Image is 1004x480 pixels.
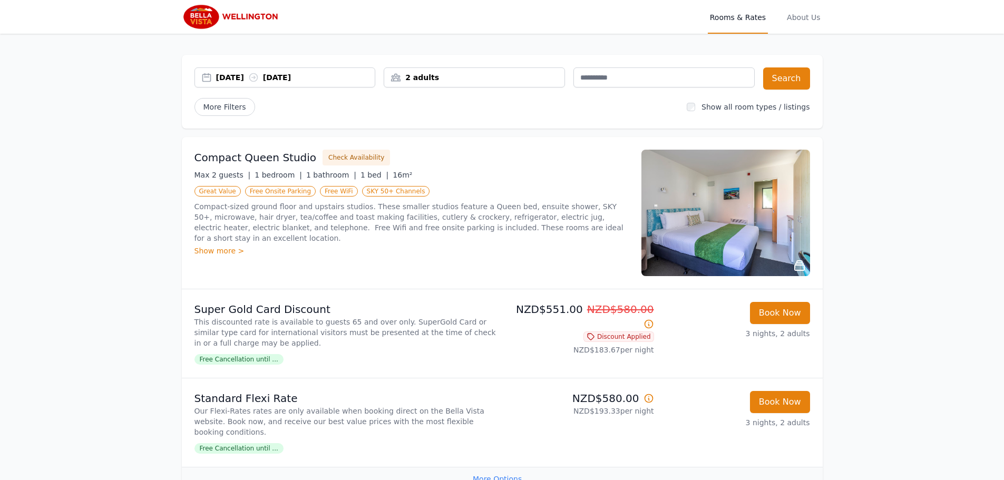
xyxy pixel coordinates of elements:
p: Super Gold Card Discount [194,302,498,317]
p: 3 nights, 2 adults [662,328,810,339]
p: Standard Flexi Rate [194,391,498,406]
div: Show more > [194,246,629,256]
p: Our Flexi-Rates rates are only available when booking direct on the Bella Vista website. Book now... [194,406,498,437]
p: 3 nights, 2 adults [662,417,810,428]
span: 1 bedroom | [255,171,302,179]
button: Check Availability [323,150,390,165]
span: Max 2 guests | [194,171,251,179]
button: Book Now [750,391,810,413]
label: Show all room types / listings [701,103,810,111]
span: More Filters [194,98,255,116]
p: NZD$193.33 per night [506,406,654,416]
span: 1 bathroom | [306,171,356,179]
div: 2 adults [384,72,564,83]
span: 16m² [393,171,412,179]
h3: Compact Queen Studio [194,150,317,165]
p: NZD$183.67 per night [506,345,654,355]
span: Discount Applied [583,331,654,342]
div: [DATE] [DATE] [216,72,375,83]
span: Free Onsite Parking [245,186,316,197]
p: NZD$551.00 [506,302,654,331]
p: Compact-sized ground floor and upstairs studios. These smaller studios feature a Queen bed, ensui... [194,201,629,243]
span: Great Value [194,186,241,197]
span: 1 bed | [360,171,388,179]
span: Free Cancellation until ... [194,354,284,365]
span: Free WiFi [320,186,358,197]
p: This discounted rate is available to guests 65 and over only. SuperGold Card or similar type card... [194,317,498,348]
img: Bella Vista Wellington [182,4,283,30]
span: NZD$580.00 [587,303,654,316]
button: Search [763,67,810,90]
span: Free Cancellation until ... [194,443,284,454]
p: NZD$580.00 [506,391,654,406]
button: Book Now [750,302,810,324]
span: SKY 50+ Channels [362,186,430,197]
